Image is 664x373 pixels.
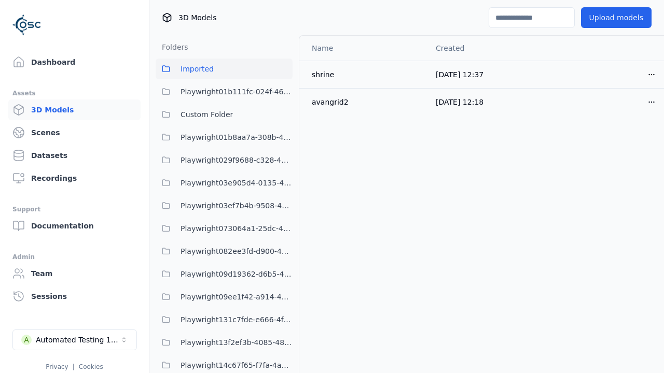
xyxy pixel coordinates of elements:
[46,363,68,370] a: Privacy
[181,245,293,257] span: Playwright082ee3fd-d900-46a1-ac38-5b58dec680c1
[181,63,214,75] span: Imported
[181,85,293,98] span: Playwright01b111fc-024f-466d-9bae-c06bfb571c6d
[156,127,293,148] button: Playwright01b8aa7a-308b-4bdf-94f5-f3ea618c1f40
[181,222,293,235] span: Playwright073064a1-25dc-42be-bd5d-9b023c0ea8dd
[312,69,419,80] div: shrine
[8,286,141,307] a: Sessions
[8,52,141,73] a: Dashboard
[73,363,75,370] span: |
[181,131,293,144] span: Playwright01b8aa7a-308b-4bdf-94f5-f3ea618c1f40
[156,218,293,239] button: Playwright073064a1-25dc-42be-bd5d-9b023c0ea8dd
[181,291,293,303] span: Playwright09ee1f42-a914-43b3-abf1-e7ca57cf5f96
[436,98,483,106] span: [DATE] 12:18
[181,199,293,212] span: Playwright03ef7b4b-9508-47f0-8afd-5e0ec78663fc
[12,203,136,216] div: Support
[12,87,136,99] div: Assets
[156,264,293,284] button: Playwright09d19362-d6b5-4945-b4e5-b2ff4a555945
[181,359,293,371] span: Playwright14c67f65-f7fa-4a69-9dce-fa9a259dcaa1
[156,332,293,353] button: Playwright13f2ef3b-4085-48b8-a429-2a4839ebbf05
[581,7,652,28] button: Upload models
[181,313,293,326] span: Playwright131c7fde-e666-4f3e-be7e-075966dc97bc
[312,97,419,107] div: avangrid2
[178,12,216,23] span: 3D Models
[156,195,293,216] button: Playwright03ef7b4b-9508-47f0-8afd-5e0ec78663fc
[8,122,141,143] a: Scenes
[79,363,103,370] a: Cookies
[436,70,483,79] span: [DATE] 12:37
[21,335,32,345] div: A
[156,150,293,170] button: Playwright029f9688-c328-482d-9c42-3b0c529f8514
[181,108,233,121] span: Custom Folder
[8,99,141,120] a: 3D Models
[156,59,293,79] button: Imported
[181,336,293,349] span: Playwright13f2ef3b-4085-48b8-a429-2a4839ebbf05
[156,286,293,307] button: Playwright09ee1f42-a914-43b3-abf1-e7ca57cf5f96
[299,36,427,61] th: Name
[8,263,141,284] a: Team
[156,241,293,262] button: Playwright082ee3fd-d900-46a1-ac38-5b58dec680c1
[36,335,120,345] div: Automated Testing 1 - Playwright
[156,173,293,193] button: Playwright03e905d4-0135-4922-94e2-0c56aa41bf04
[12,329,137,350] button: Select a workspace
[12,10,41,39] img: Logo
[427,36,545,61] th: Created
[156,309,293,330] button: Playwright131c7fde-e666-4f3e-be7e-075966dc97bc
[181,154,293,166] span: Playwright029f9688-c328-482d-9c42-3b0c529f8514
[156,104,293,125] button: Custom Folder
[8,145,141,166] a: Datasets
[156,42,188,52] h3: Folders
[8,216,141,236] a: Documentation
[181,177,293,189] span: Playwright03e905d4-0135-4922-94e2-0c56aa41bf04
[181,268,293,280] span: Playwright09d19362-d6b5-4945-b4e5-b2ff4a555945
[156,81,293,102] button: Playwright01b111fc-024f-466d-9bae-c06bfb571c6d
[8,168,141,189] a: Recordings
[12,251,136,263] div: Admin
